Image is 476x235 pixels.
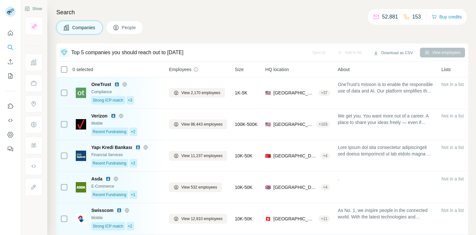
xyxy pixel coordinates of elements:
div: Financial Services [91,152,161,158]
span: Lore Ipsum dol sita consectetur adipiscingeli sed doeius temporincid ut lab etdolo magna ali enim... [338,144,434,157]
img: LinkedIn logo [117,208,122,213]
img: LinkedIn logo [114,82,119,87]
div: Mobile [91,120,161,126]
span: Not in a list [441,208,464,213]
span: HQ location [265,66,289,73]
span: View 532 employees [181,184,217,190]
button: View 86,443 employees [169,119,227,129]
span: View 12,910 employees [181,216,222,222]
span: 10K-50K [235,216,252,222]
img: LinkedIn logo [135,145,141,150]
span: [GEOGRAPHIC_DATA], [US_STATE] [273,90,316,96]
span: 1K-5K [235,90,247,96]
button: View 2,170 employees [169,88,225,98]
span: 100K-500K [235,121,257,128]
span: [GEOGRAPHIC_DATA], [GEOGRAPHIC_DATA] [273,216,316,222]
div: + 4 [321,184,330,190]
span: +2 [128,223,132,229]
button: Download as CSV [369,48,417,58]
span: 🇨🇭 [265,216,271,222]
span: . [338,176,434,182]
button: Quick start [5,27,16,39]
span: Not in a list [441,82,464,87]
span: +2 [131,160,135,166]
span: Lists [441,66,451,73]
div: Compliance [91,89,161,95]
span: 🇺🇸 [265,121,271,128]
span: Size [235,66,244,73]
div: + 11 [318,216,330,222]
img: Logo of OneTrust [76,88,86,98]
button: View 12,910 employees [169,214,227,224]
p: 52,881 [382,13,398,21]
span: Recent Fundraising [93,129,126,135]
span: Not in a list [441,113,464,118]
span: Companies [72,24,96,31]
span: [GEOGRAPHIC_DATA], [GEOGRAPHIC_DATA] [273,121,313,128]
span: 0 selected [73,66,93,73]
span: Verizon [91,113,108,119]
span: View 11,237 employees [181,153,222,159]
span: 10K-50K [235,184,252,191]
button: My lists [5,70,16,82]
span: OneTrust [91,81,111,88]
p: 153 [412,13,421,21]
span: Not in a list [441,145,464,150]
img: Logo of Yapı Kredi Bankası [76,151,86,161]
button: Dashboard [5,129,16,141]
span: 🇬🇧 [265,184,271,191]
span: Swisscom [91,207,113,214]
span: Yapı Kredi Bankası [91,144,132,151]
span: 🇹🇷 [265,153,271,159]
span: +1 [131,192,135,198]
img: Logo of Asda [76,182,86,192]
span: +2 [131,129,135,135]
button: View 532 employees [169,182,222,192]
button: View 11,237 employees [169,151,227,161]
span: View 86,443 employees [181,121,222,127]
button: Search [5,42,16,53]
div: Mobile [91,215,161,221]
span: About [338,66,350,73]
span: As No. 1, we inspire people in the connected world. With the latest technologies and innovations,... [338,207,434,220]
h4: Search [56,8,468,17]
div: Top 5 companies you should reach out to [DATE] [71,49,184,56]
button: Show [20,4,47,14]
button: Use Surfe API [5,115,16,126]
img: Logo of Swisscom [76,214,86,224]
span: Recent Fundraising [93,192,126,198]
span: OneTrust’s mission is to enable the responsible use of data and AI. Our platform simplifies the c... [338,81,434,94]
img: LinkedIn logo [111,113,116,118]
div: + 4 [321,153,330,159]
button: Buy credits [432,12,462,21]
span: People [122,24,137,31]
span: Recent Fundraising [93,160,126,166]
img: LinkedIn logo [106,176,111,181]
span: [GEOGRAPHIC_DATA], [GEOGRAPHIC_DATA] [273,184,318,191]
span: Asda [91,176,102,182]
button: Use Surfe on LinkedIn [5,100,16,112]
img: Logo of Verizon [76,119,86,130]
button: Enrich CSV [5,56,16,68]
span: 10K-50K [235,153,252,159]
span: Strong ICP match [93,223,123,229]
div: E-Commerce [91,183,161,189]
div: + 103 [316,121,330,127]
span: [GEOGRAPHIC_DATA], [GEOGRAPHIC_DATA] [273,153,318,159]
button: Feedback [5,143,16,155]
div: + 37 [318,90,330,96]
span: 🇺🇸 [265,90,271,96]
span: Employees [169,66,191,73]
span: View 2,170 employees [181,90,221,96]
span: +3 [128,97,132,103]
span: We get you. You want more out of a career. A place to share your ideas freely — even if they’re d... [338,113,434,126]
span: Strong ICP match [93,97,123,103]
span: Not in a list [441,176,464,181]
